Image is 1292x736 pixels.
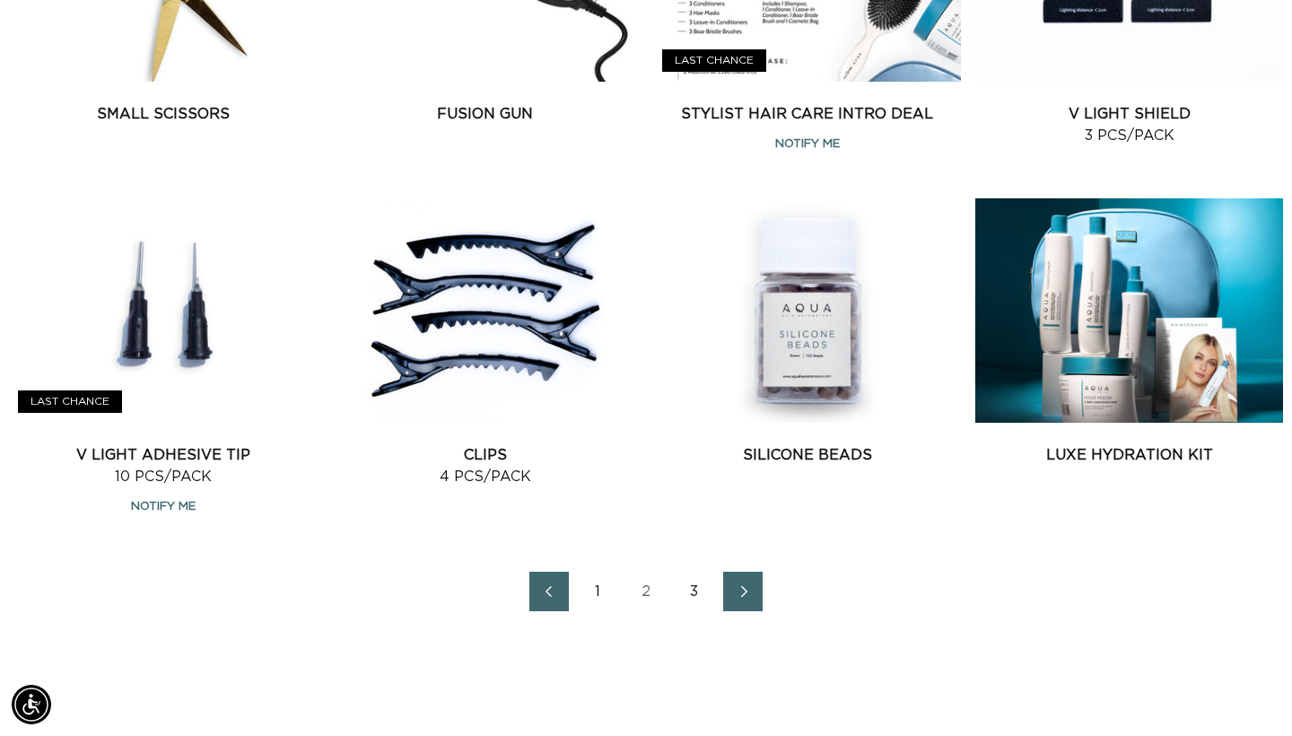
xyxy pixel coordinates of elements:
[331,444,639,487] a: Clips 4 pcs/pack
[331,103,639,125] a: Fusion Gun
[1202,650,1292,736] iframe: Chat Widget
[675,572,714,611] a: Page 3
[12,685,51,724] div: Accessibility Menu
[653,444,961,466] a: Silicone Beads
[578,572,617,611] a: Page 1
[9,444,317,487] a: V Light Adhesive Tip 10 pcs/pack
[529,572,569,611] a: Previous page
[9,572,1283,611] nav: Pagination
[975,444,1283,466] a: Luxe Hydration Kit
[626,572,666,611] a: Page 2
[9,103,317,125] a: Small Scissors
[975,103,1283,146] a: V Light Shield 3 pcs/pack
[723,572,763,611] a: Next page
[653,103,961,125] a: Stylist Hair Care Intro Deal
